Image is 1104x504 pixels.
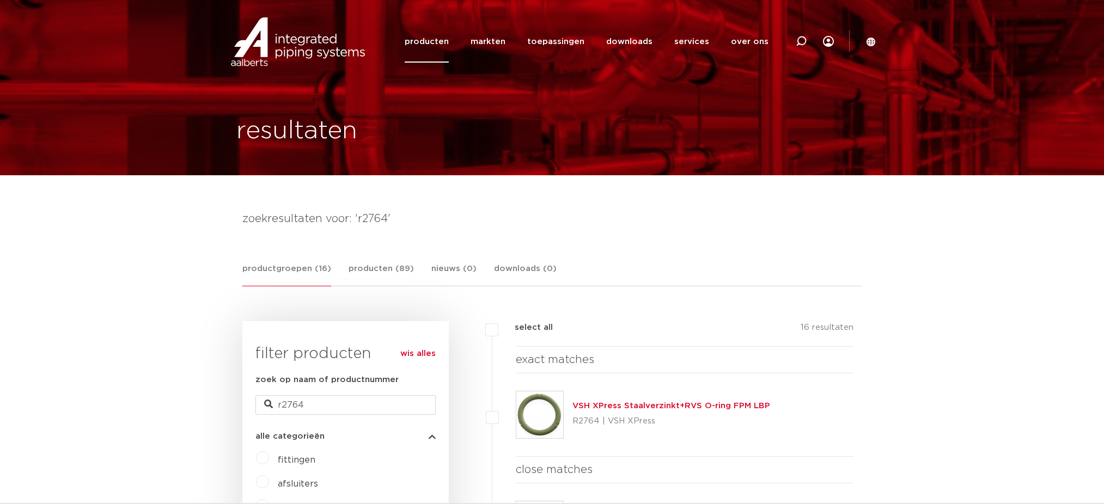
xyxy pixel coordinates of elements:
a: wis alles [400,347,436,360]
p: R2764 | VSH XPress [572,413,770,430]
label: zoek op naam of productnummer [255,373,399,386]
a: producten [405,21,449,63]
a: nieuws (0) [431,262,477,286]
a: fittingen [278,456,315,464]
nav: Menu [405,21,768,63]
a: downloads [606,21,652,63]
button: alle categorieën [255,432,436,440]
a: VSH XPress Staalverzinkt+RVS O-ring FPM LBP [572,402,770,410]
label: select all [498,321,553,334]
h4: close matches [516,461,854,478]
img: Thumbnail for VSH XPress Staalverzinkt+RVS O-ring FPM LBP [516,391,563,438]
h3: filter producten [255,343,436,365]
a: downloads (0) [494,262,557,286]
a: productgroepen (16) [242,262,331,286]
a: over ons [731,21,768,63]
h4: exact matches [516,351,854,368]
a: markten [471,21,505,63]
h4: zoekresultaten voor: 'r2764' [242,210,862,228]
p: 16 resultaten [801,321,853,338]
a: afsluiters [278,480,318,488]
a: services [674,21,709,63]
h1: resultaten [236,114,357,149]
a: producten (89) [349,262,414,286]
span: alle categorieën [255,432,325,440]
a: toepassingen [527,21,584,63]
input: zoeken [255,395,436,415]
